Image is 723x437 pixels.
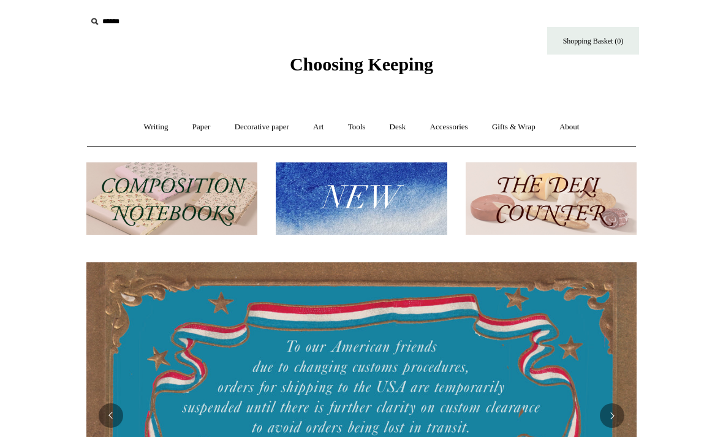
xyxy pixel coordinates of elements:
[290,54,433,74] span: Choosing Keeping
[548,111,591,143] a: About
[133,111,180,143] a: Writing
[99,403,123,428] button: Previous
[481,111,547,143] a: Gifts & Wrap
[466,162,637,235] img: The Deli Counter
[276,162,447,235] img: New.jpg__PID:f73bdf93-380a-4a35-bcfe-7823039498e1
[290,64,433,72] a: Choosing Keeping
[86,162,257,235] img: 202302 Composition ledgers.jpg__PID:69722ee6-fa44-49dd-a067-31375e5d54ec
[600,403,624,428] button: Next
[302,111,335,143] a: Art
[419,111,479,143] a: Accessories
[181,111,222,143] a: Paper
[547,27,639,55] a: Shopping Basket (0)
[379,111,417,143] a: Desk
[224,111,300,143] a: Decorative paper
[337,111,377,143] a: Tools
